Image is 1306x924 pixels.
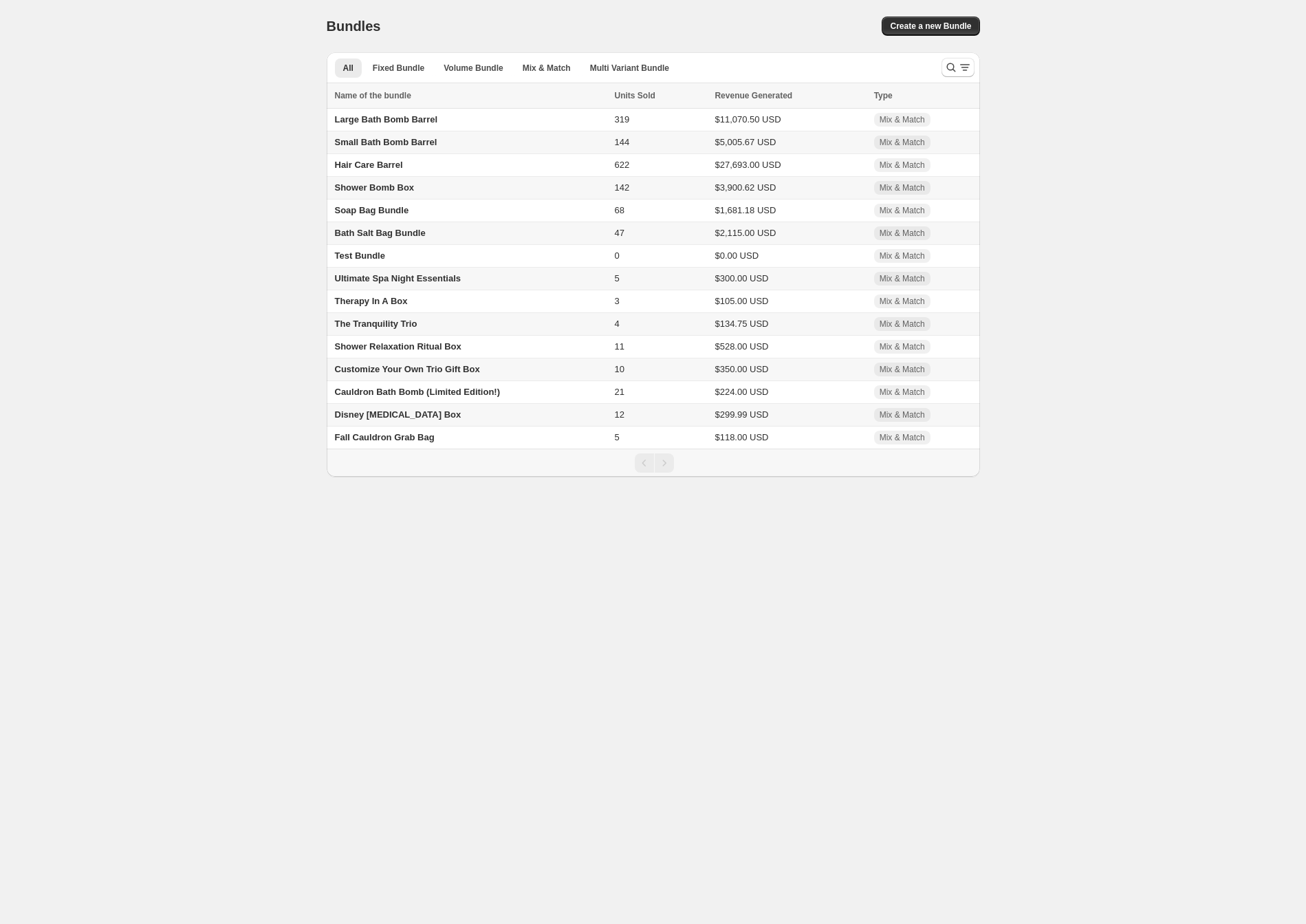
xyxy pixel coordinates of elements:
[335,296,408,306] span: Therapy In A Box
[715,387,768,397] span: $224.00 USD
[715,341,768,352] span: $528.00 USD
[335,387,500,397] span: Cauldron Bath Bomb (Limited Edition!)
[880,409,925,420] span: Mix & Match
[523,63,571,74] span: Mix & Match
[880,228,925,239] span: Mix & Match
[715,160,781,170] span: $27,693.00 USD
[615,432,620,442] span: 5
[880,387,925,398] span: Mix & Match
[335,273,461,283] span: Ultimate Spa Night Essentials
[715,89,792,103] span: Revenue Generated
[880,114,925,125] span: Mix & Match
[880,296,925,307] span: Mix & Match
[335,319,417,329] span: The Tranquility Trio
[335,409,461,420] span: Disney [MEDICAL_DATA] Box
[715,250,759,261] span: $0.00 USD
[715,409,768,420] span: $299.99 USD
[715,228,776,238] span: $2,115.00 USD
[335,250,385,261] span: Test Bundle
[444,63,503,74] span: Volume Bundle
[715,432,768,442] span: $118.00 USD
[335,228,426,238] span: Bath Salt Bag Bundle
[882,17,979,36] button: Create a new Bundle
[335,205,409,215] span: Soap Bag Bundle
[715,273,768,283] span: $300.00 USD
[615,273,620,283] span: 5
[615,160,630,170] span: 622
[880,341,925,352] span: Mix & Match
[615,182,630,193] span: 142
[880,137,925,148] span: Mix & Match
[880,182,925,193] span: Mix & Match
[335,89,607,103] div: Name of the bundle
[335,432,435,442] span: Fall Cauldron Grab Bag
[615,296,620,306] span: 3
[880,273,925,284] span: Mix & Match
[615,341,624,352] span: 11
[343,63,353,74] span: All
[335,364,480,374] span: Customize Your Own Trio Gift Box
[615,114,630,125] span: 319
[715,296,768,306] span: $105.00 USD
[615,228,624,238] span: 47
[715,182,776,193] span: $3,900.62 USD
[715,89,806,103] button: Revenue Generated
[880,205,925,216] span: Mix & Match
[874,89,972,103] div: Type
[590,63,669,74] span: Multi Variant Bundle
[615,364,624,374] span: 10
[715,205,776,215] span: $1,681.18 USD
[615,137,630,147] span: 144
[615,319,620,329] span: 4
[615,387,624,397] span: 21
[335,182,415,193] span: Shower Bomb Box
[335,160,403,170] span: Hair Care Barrel
[890,21,971,32] span: Create a new Bundle
[880,250,925,261] span: Mix & Match
[615,205,624,215] span: 68
[335,114,438,125] span: Large Bath Bomb Barrel
[880,160,925,171] span: Mix & Match
[715,364,768,374] span: $350.00 USD
[327,18,381,34] h1: Bundles
[880,364,925,375] span: Mix & Match
[335,137,437,147] span: Small Bath Bomb Barrel
[880,319,925,330] span: Mix & Match
[715,319,768,329] span: $134.75 USD
[373,63,424,74] span: Fixed Bundle
[715,114,781,125] span: $11,070.50 USD
[335,341,461,352] span: Shower Relaxation Ritual Box
[327,449,980,477] nav: Pagination
[880,432,925,443] span: Mix & Match
[615,250,620,261] span: 0
[615,89,669,103] button: Units Sold
[615,409,624,420] span: 12
[715,137,776,147] span: $5,005.67 USD
[615,89,655,103] span: Units Sold
[942,58,975,77] button: Search and filter results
